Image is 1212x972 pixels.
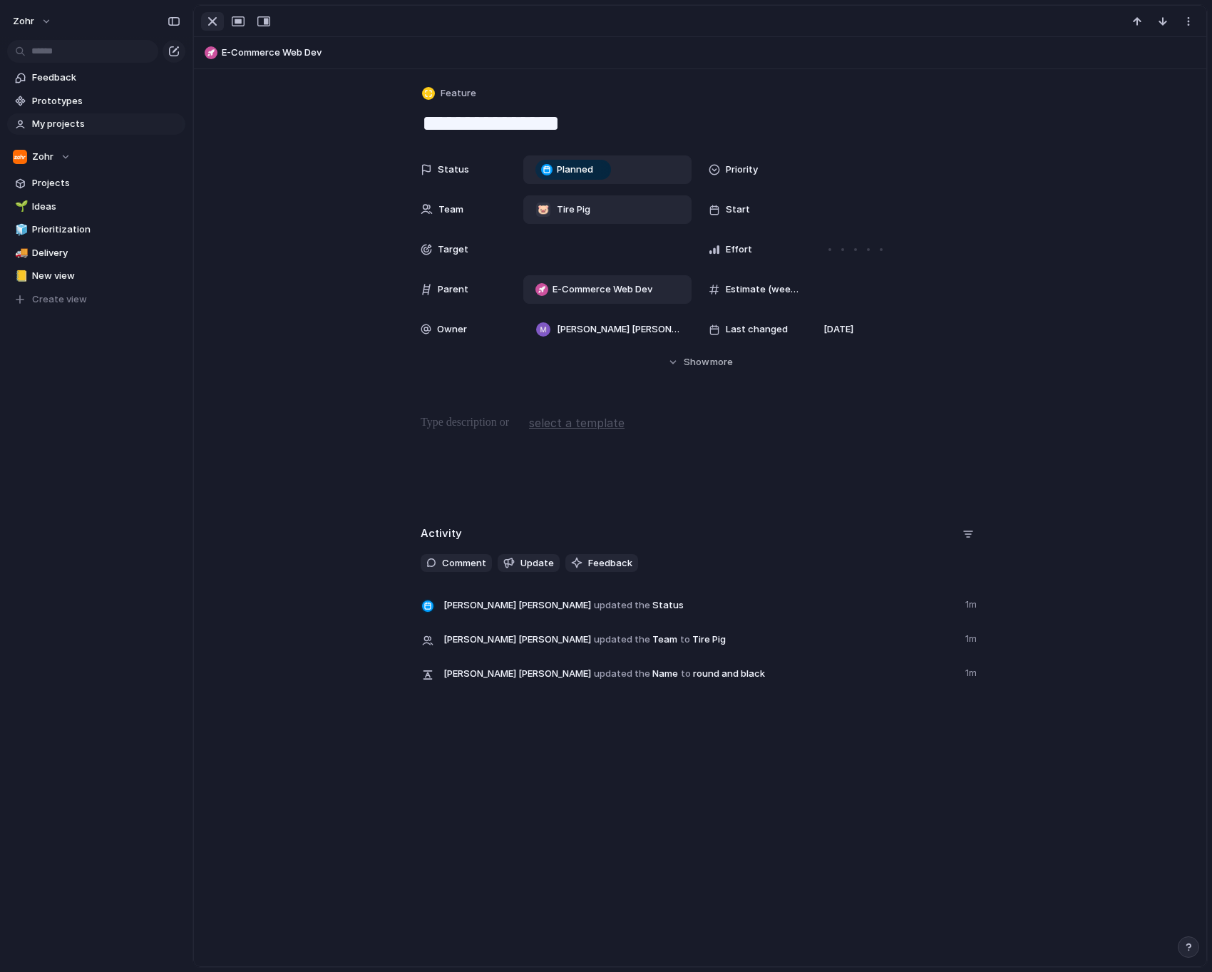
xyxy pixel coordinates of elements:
span: [PERSON_NAME] [PERSON_NAME] [443,633,591,647]
div: 🧊 [15,222,25,238]
span: Last changed [726,322,788,337]
span: Target [438,242,468,257]
span: to [681,667,691,681]
button: 🧊 [13,222,27,237]
span: updated the [594,667,650,681]
span: Comment [442,556,486,571]
h2: Activity [421,526,462,542]
span: Feature [441,86,476,101]
span: Create view [32,292,87,307]
span: My projects [32,117,180,131]
span: [PERSON_NAME] [PERSON_NAME] [557,322,679,337]
span: Priority [726,163,758,177]
span: Owner [437,322,467,337]
button: 🚚 [13,246,27,260]
span: more [710,355,733,369]
span: Planned [557,163,593,177]
span: Update [520,556,554,571]
a: Projects [7,173,185,194]
a: Feedback [7,67,185,88]
span: Feedback [32,71,180,85]
span: Show [684,355,709,369]
span: select a template [529,414,625,431]
a: 🧊Prioritization [7,219,185,240]
span: Tire Pig [557,203,590,217]
span: Start [726,203,750,217]
button: Update [498,554,560,573]
button: Showmore [421,349,980,375]
button: 🌱 [13,200,27,214]
span: Feedback [588,556,632,571]
span: New view [32,269,180,283]
span: Effort [726,242,752,257]
div: 🚚 [15,245,25,261]
a: Prototypes [7,91,185,112]
span: Delivery [32,246,180,260]
button: E-Commerce Web Dev [200,41,1200,64]
span: [PERSON_NAME] [PERSON_NAME] [443,667,591,681]
a: 🌱Ideas [7,196,185,218]
span: Projects [32,176,180,190]
span: to [680,633,690,647]
div: 🐷 [536,203,550,217]
button: select a template [527,412,627,434]
button: Zohr [7,146,185,168]
span: Team [438,203,463,217]
div: 🌱 [15,198,25,215]
span: Status [438,163,469,177]
span: updated the [594,633,650,647]
span: E-Commerce Web Dev [553,282,652,297]
span: [PERSON_NAME] [PERSON_NAME] [443,598,591,613]
span: Tire Pig [692,633,726,647]
span: Estimate (weeks) [726,282,800,297]
span: 1m [965,595,980,612]
span: Zohr [32,150,53,164]
button: Feedback [565,554,638,573]
span: updated the [594,598,650,613]
a: 📒New view [7,265,185,287]
div: 📒 [15,268,25,285]
span: E-Commerce Web Dev [222,46,1200,60]
span: Prioritization [32,222,180,237]
span: Ideas [32,200,180,214]
span: [DATE] [823,322,853,337]
span: zohr [13,14,34,29]
a: 🚚Delivery [7,242,185,264]
button: zohr [6,10,59,33]
span: 1m [965,629,980,646]
button: Create view [7,289,185,310]
span: Parent [438,282,468,297]
span: Team [443,629,957,649]
button: Feature [419,83,481,104]
span: Status [443,595,957,615]
span: Prototypes [32,94,180,108]
button: 📒 [13,269,27,283]
a: My projects [7,113,185,135]
span: Name round and black [443,663,957,683]
span: 1m [965,663,980,680]
button: Comment [421,554,492,573]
